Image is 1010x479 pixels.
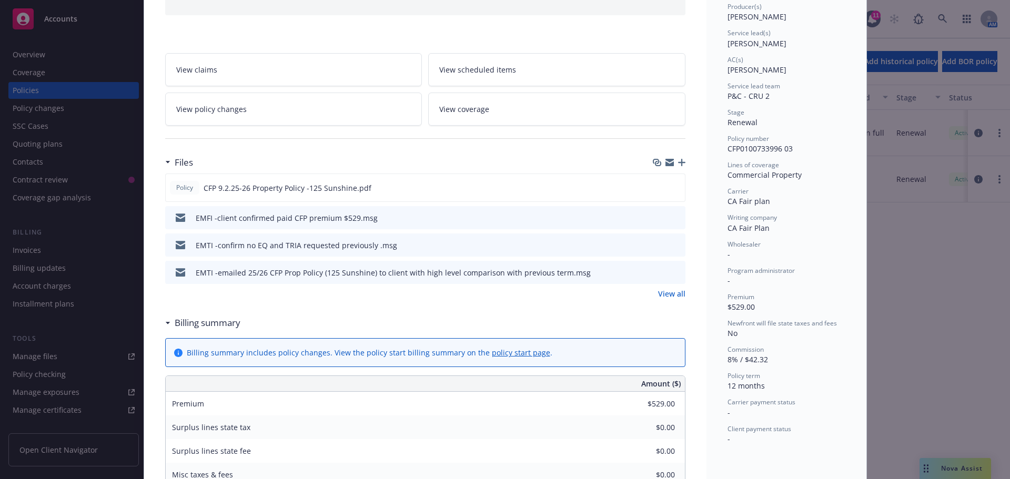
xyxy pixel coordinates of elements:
[658,288,685,299] a: View all
[728,213,777,222] span: Writing company
[428,93,685,126] a: View coverage
[174,183,195,192] span: Policy
[172,446,251,456] span: Surplus lines state fee
[196,267,591,278] div: EMTI -emailed 25/26 CFP Prop Policy (125 Sunshine) to client with high level comparison with prev...
[175,316,240,330] h3: Billing summary
[728,65,786,75] span: [PERSON_NAME]
[176,104,247,115] span: View policy changes
[728,371,760,380] span: Policy term
[728,160,779,169] span: Lines of coverage
[492,348,550,358] a: policy start page
[613,443,681,459] input: 0.00
[655,240,663,251] button: download file
[728,28,771,37] span: Service lead(s)
[671,182,681,193] button: preview file
[728,434,730,444] span: -
[728,266,795,275] span: Program administrator
[187,347,552,358] div: Billing summary includes policy changes. View the policy start billing summary on the .
[728,302,755,312] span: $529.00
[728,134,769,143] span: Policy number
[613,396,681,412] input: 0.00
[728,276,730,286] span: -
[728,169,845,180] div: Commercial Property
[728,345,764,354] span: Commission
[654,182,663,193] button: download file
[672,240,681,251] button: preview file
[728,249,730,259] span: -
[196,212,378,223] div: EMFI -client confirmed paid CFP premium $529.msg
[728,328,738,338] span: No
[728,55,743,64] span: AC(s)
[672,212,681,223] button: preview file
[196,240,397,251] div: EMTI -confirm no EQ and TRIA requested previously .msg
[172,399,204,409] span: Premium
[728,381,765,391] span: 12 months
[439,64,516,75] span: View scheduled items
[728,424,791,433] span: Client payment status
[728,223,770,233] span: CA Fair Plan
[672,267,681,278] button: preview file
[172,422,250,432] span: Surplus lines state tax
[439,104,489,115] span: View coverage
[728,38,786,48] span: [PERSON_NAME]
[655,267,663,278] button: download file
[728,81,780,90] span: Service lead team
[655,212,663,223] button: download file
[728,196,770,206] span: CA Fair plan
[175,156,193,169] h3: Files
[728,12,786,22] span: [PERSON_NAME]
[728,108,744,117] span: Stage
[165,156,193,169] div: Files
[728,398,795,406] span: Carrier payment status
[204,182,371,193] span: CFP 9.2.25-26 Property Policy -125 Sunshine.pdf
[728,319,837,328] span: Newfront will file state taxes and fees
[613,420,681,435] input: 0.00
[728,240,761,249] span: Wholesaler
[728,354,768,364] span: 8% / $42.32
[428,53,685,86] a: View scheduled items
[728,292,754,301] span: Premium
[728,91,770,101] span: P&C - CRU 2
[641,378,681,389] span: Amount ($)
[728,144,793,154] span: CFP0100733996 03
[728,117,757,127] span: Renewal
[165,93,422,126] a: View policy changes
[165,53,422,86] a: View claims
[165,316,240,330] div: Billing summary
[176,64,217,75] span: View claims
[728,2,762,11] span: Producer(s)
[728,407,730,417] span: -
[728,187,749,196] span: Carrier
